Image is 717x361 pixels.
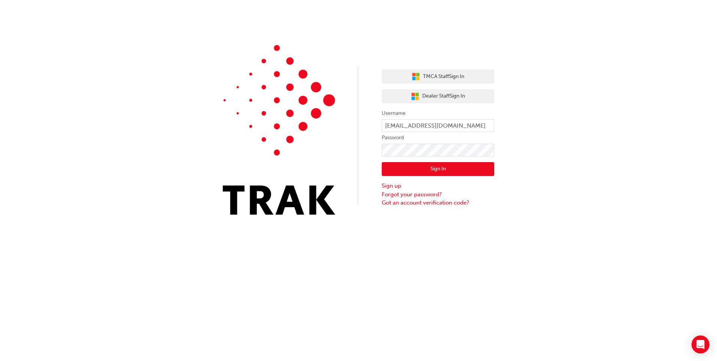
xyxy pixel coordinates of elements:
button: TMCA StaffSign In [382,69,494,84]
div: Open Intercom Messenger [691,335,709,353]
input: Username [382,119,494,132]
a: Forgot your password? [382,190,494,199]
span: Dealer Staff Sign In [422,92,465,101]
label: Password [382,133,494,142]
a: Got an account verification code? [382,199,494,207]
span: TMCA Staff Sign In [423,72,464,81]
button: Sign In [382,162,494,176]
label: Username [382,109,494,118]
img: Trak [223,45,335,215]
button: Dealer StaffSign In [382,89,494,104]
a: Sign up [382,182,494,190]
